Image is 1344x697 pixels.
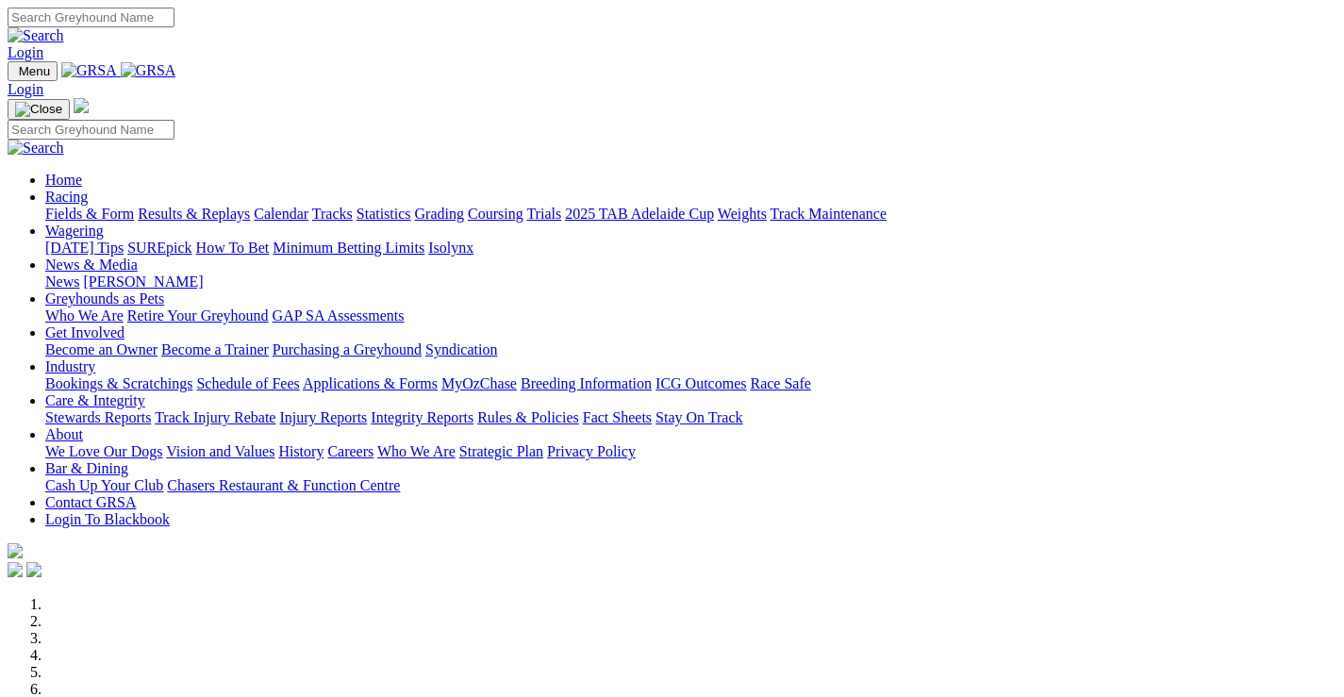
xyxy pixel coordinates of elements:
[279,409,367,425] a: Injury Reports
[565,206,714,222] a: 2025 TAB Adelaide Cup
[45,307,124,324] a: Who We Are
[61,62,117,79] img: GRSA
[8,543,23,558] img: logo-grsa-white.png
[45,257,138,273] a: News & Media
[45,477,1336,494] div: Bar & Dining
[45,477,163,493] a: Cash Up Your Club
[15,102,62,117] img: Close
[45,341,158,357] a: Become an Owner
[167,477,400,493] a: Chasers Restaurant & Function Centre
[45,206,1336,223] div: Racing
[196,240,270,256] a: How To Bet
[45,240,124,256] a: [DATE] Tips
[45,223,104,239] a: Wagering
[428,240,473,256] a: Isolynx
[45,443,1336,460] div: About
[655,375,746,391] a: ICG Outcomes
[45,375,1336,392] div: Industry
[8,120,174,140] input: Search
[45,409,151,425] a: Stewards Reports
[459,443,543,459] a: Strategic Plan
[45,274,79,290] a: News
[45,307,1336,324] div: Greyhounds as Pets
[8,8,174,27] input: Search
[45,358,95,374] a: Industry
[19,64,50,78] span: Menu
[45,341,1336,358] div: Get Involved
[468,206,523,222] a: Coursing
[521,375,652,391] a: Breeding Information
[547,443,636,459] a: Privacy Policy
[377,443,456,459] a: Who We Are
[138,206,250,222] a: Results & Replays
[45,392,145,408] a: Care & Integrity
[45,172,82,188] a: Home
[45,511,170,527] a: Login To Blackbook
[45,324,124,340] a: Get Involved
[83,274,203,290] a: [PERSON_NAME]
[45,290,164,307] a: Greyhounds as Pets
[273,341,422,357] a: Purchasing a Greyhound
[8,61,58,81] button: Toggle navigation
[155,409,275,425] a: Track Injury Rebate
[583,409,652,425] a: Fact Sheets
[45,426,83,442] a: About
[8,99,70,120] button: Toggle navigation
[8,140,64,157] img: Search
[254,206,308,222] a: Calendar
[45,189,88,205] a: Racing
[526,206,561,222] a: Trials
[45,375,192,391] a: Bookings & Scratchings
[45,460,128,476] a: Bar & Dining
[127,307,269,324] a: Retire Your Greyhound
[45,274,1336,290] div: News & Media
[371,409,473,425] a: Integrity Reports
[45,443,162,459] a: We Love Our Dogs
[26,562,41,577] img: twitter.svg
[161,341,269,357] a: Become a Trainer
[196,375,299,391] a: Schedule of Fees
[121,62,176,79] img: GRSA
[273,307,405,324] a: GAP SA Assessments
[771,206,887,222] a: Track Maintenance
[477,409,579,425] a: Rules & Policies
[312,206,353,222] a: Tracks
[45,494,136,510] a: Contact GRSA
[127,240,191,256] a: SUREpick
[718,206,767,222] a: Weights
[278,443,324,459] a: History
[45,206,134,222] a: Fields & Form
[166,443,274,459] a: Vision and Values
[357,206,411,222] a: Statistics
[441,375,517,391] a: MyOzChase
[273,240,424,256] a: Minimum Betting Limits
[45,409,1336,426] div: Care & Integrity
[655,409,742,425] a: Stay On Track
[415,206,464,222] a: Grading
[45,240,1336,257] div: Wagering
[8,81,43,97] a: Login
[8,44,43,60] a: Login
[327,443,373,459] a: Careers
[425,341,497,357] a: Syndication
[750,375,810,391] a: Race Safe
[303,375,438,391] a: Applications & Forms
[8,27,64,44] img: Search
[74,98,89,113] img: logo-grsa-white.png
[8,562,23,577] img: facebook.svg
